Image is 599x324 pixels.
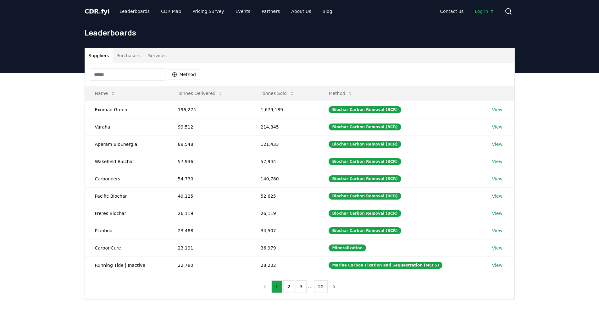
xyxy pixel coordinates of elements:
[85,135,168,153] td: Aperam BioEnergia
[85,256,168,274] td: Running Tide | Inactive
[113,48,144,63] button: Purchasers
[251,170,319,187] td: 140,780
[492,107,502,113] a: View
[492,193,502,199] a: View
[168,69,200,80] button: Method
[492,228,502,234] a: View
[492,245,502,251] a: View
[329,280,340,293] button: next page
[329,158,401,165] div: Biochar Carbon Removal (BCR)
[251,187,319,205] td: 52,625
[329,244,366,251] div: Mineralization
[85,28,515,38] h1: Leaderboards
[168,118,251,135] td: 99,512
[329,175,401,182] div: Biochar Carbon Removal (BCR)
[492,124,502,130] a: View
[85,7,110,16] a: CDR.fyi
[173,87,228,100] button: Tonnes Delivered
[85,101,168,118] td: Exomad Green
[251,101,319,118] td: 1,679,189
[314,280,328,293] button: 22
[492,210,502,217] a: View
[251,153,319,170] td: 57,944
[230,6,255,17] a: Events
[168,170,251,187] td: 54,730
[324,87,358,100] button: Method
[168,239,251,256] td: 23,191
[99,8,101,15] span: .
[85,187,168,205] td: Pacific Biochar
[168,205,251,222] td: 26,119
[251,256,319,274] td: 28,202
[329,227,401,234] div: Biochar Carbon Removal (BCR)
[144,48,170,63] button: Services
[168,153,251,170] td: 57,936
[251,118,319,135] td: 214,845
[470,6,499,17] a: Log in
[251,135,319,153] td: 121,433
[85,48,113,63] button: Suppliers
[168,256,251,274] td: 22,780
[168,187,251,205] td: 49,125
[85,170,168,187] td: Carboneers
[283,280,294,293] button: 2
[492,158,502,165] a: View
[308,283,313,290] li: ...
[251,222,319,239] td: 34,507
[257,6,285,17] a: Partners
[85,239,168,256] td: CarbonCure
[435,6,499,17] nav: Main
[329,141,401,148] div: Biochar Carbon Removal (BCR)
[90,87,120,100] button: Name
[168,135,251,153] td: 89,548
[329,106,401,113] div: Biochar Carbon Removal (BCR)
[85,153,168,170] td: Wakefield Biochar
[85,222,168,239] td: Planboo
[329,124,401,130] div: Biochar Carbon Removal (BCR)
[85,205,168,222] td: Freres Biochar
[475,8,494,14] span: Log in
[435,6,469,17] a: Contact us
[329,210,401,217] div: Biochar Carbon Removal (BCR)
[329,262,442,269] div: Marine Carbon Fixation and Sequestration (MCFS)
[168,222,251,239] td: 23,488
[168,101,251,118] td: 196,274
[492,262,502,268] a: View
[251,239,319,256] td: 36,979
[271,280,282,293] button: 1
[114,6,337,17] nav: Main
[85,8,110,15] span: CDR fyi
[156,6,186,17] a: CDR Map
[318,6,337,17] a: Blog
[256,87,299,100] button: Tonnes Sold
[187,6,229,17] a: Pricing Survey
[492,141,502,147] a: View
[329,193,401,200] div: Biochar Carbon Removal (BCR)
[492,176,502,182] a: View
[296,280,307,293] button: 3
[251,205,319,222] td: 26,119
[114,6,155,17] a: Leaderboards
[286,6,316,17] a: About Us
[85,118,168,135] td: Varaha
